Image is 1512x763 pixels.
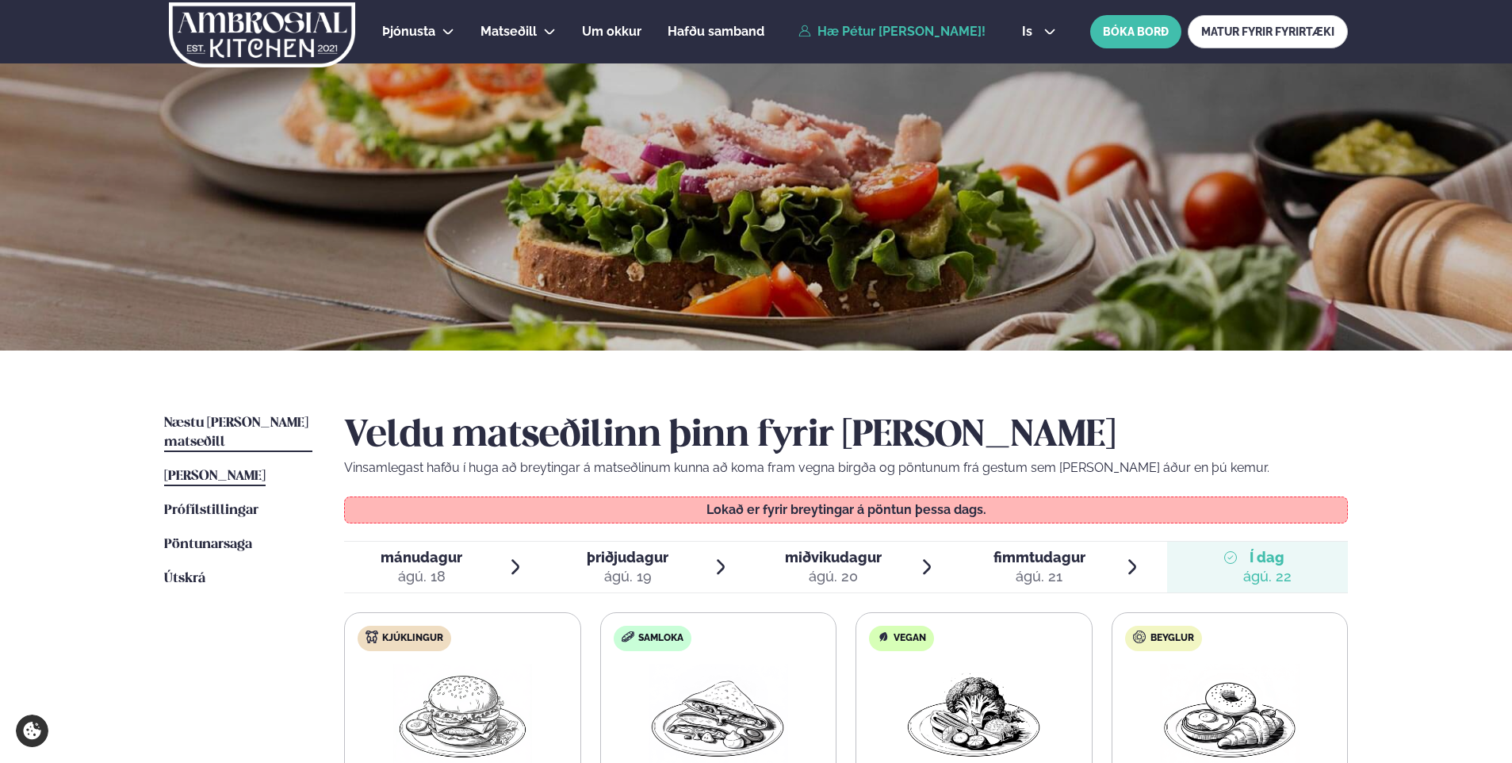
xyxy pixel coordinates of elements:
[361,504,1332,516] p: Lokað er fyrir breytingar á pöntun þessa dags.
[587,567,668,586] div: ágú. 19
[382,632,443,645] span: Kjúklingur
[894,632,926,645] span: Vegan
[993,567,1085,586] div: ágú. 21
[877,631,890,643] img: Vegan.svg
[582,24,641,39] span: Um okkur
[1150,632,1194,645] span: Beyglur
[381,549,462,566] span: mánudagur
[167,2,357,67] img: logo
[164,535,252,554] a: Pöntunarsaga
[582,22,641,41] a: Um okkur
[1243,567,1292,586] div: ágú. 22
[638,632,683,645] span: Samloka
[480,22,537,41] a: Matseðill
[381,567,462,586] div: ágú. 18
[366,631,378,643] img: chicken.svg
[16,715,48,747] a: Cookie settings
[164,467,266,486] a: [PERSON_NAME]
[164,501,258,520] a: Prófílstillingar
[798,25,986,39] a: Hæ Pétur [PERSON_NAME]!
[164,416,308,449] span: Næstu [PERSON_NAME] matseðill
[622,631,634,642] img: sandwich-new-16px.svg
[344,458,1348,477] p: Vinsamlegast hafðu í huga að breytingar á matseðlinum kunna að koma fram vegna birgða og pöntunum...
[164,572,205,585] span: Útskrá
[1009,25,1069,38] button: is
[668,22,764,41] a: Hafðu samband
[164,538,252,551] span: Pöntunarsaga
[587,549,668,566] span: þriðjudagur
[1090,15,1181,48] button: BÓKA BORÐ
[1022,25,1037,38] span: is
[164,470,266,483] span: [PERSON_NAME]
[382,24,435,39] span: Þjónusta
[785,549,882,566] span: miðvikudagur
[1188,15,1348,48] a: MATUR FYRIR FYRIRTÆKI
[344,414,1348,458] h2: Veldu matseðilinn þinn fyrir [PERSON_NAME]
[1243,548,1292,567] span: Í dag
[164,504,258,517] span: Prófílstillingar
[993,549,1085,566] span: fimmtudagur
[1133,631,1146,643] img: bagle-new-16px.svg
[785,567,882,586] div: ágú. 20
[164,414,312,452] a: Næstu [PERSON_NAME] matseðill
[480,24,537,39] span: Matseðill
[164,569,205,589] a: Útskrá
[668,24,764,39] span: Hafðu samband
[382,22,435,41] a: Þjónusta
